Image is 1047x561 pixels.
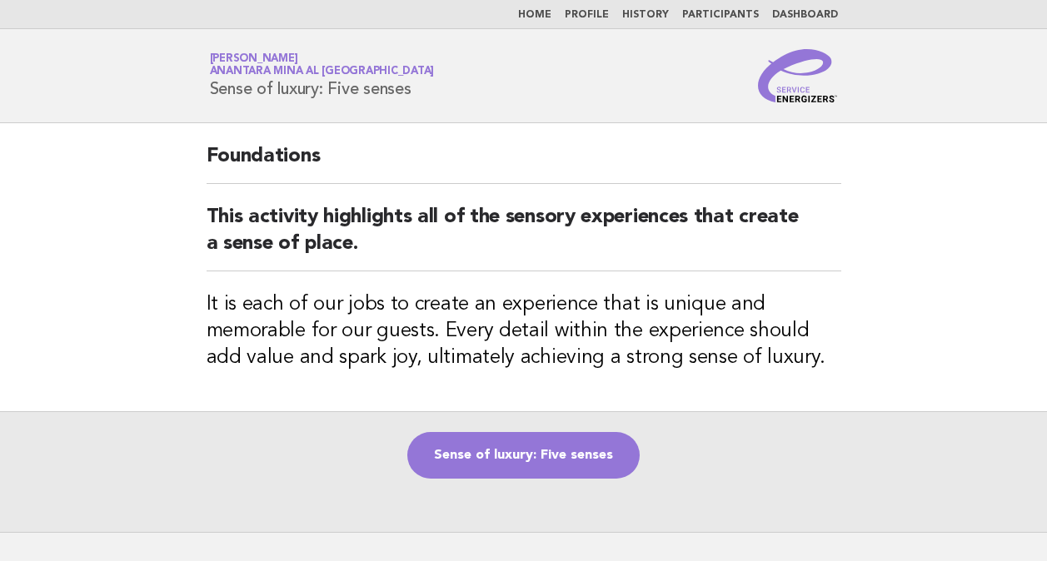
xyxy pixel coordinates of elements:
[758,49,838,102] img: Service Energizers
[518,10,551,20] a: Home
[565,10,609,20] a: Profile
[207,204,841,271] h2: This activity highlights all of the sensory experiences that create a sense of place.
[207,143,841,184] h2: Foundations
[210,53,435,77] a: [PERSON_NAME]Anantara Mina al [GEOGRAPHIC_DATA]
[210,67,435,77] span: Anantara Mina al [GEOGRAPHIC_DATA]
[622,10,669,20] a: History
[772,10,838,20] a: Dashboard
[682,10,759,20] a: Participants
[407,432,640,479] a: Sense of luxury: Five senses
[210,54,435,97] h1: Sense of luxury: Five senses
[207,291,841,371] h3: It is each of our jobs to create an experience that is unique and memorable for our guests. Every...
